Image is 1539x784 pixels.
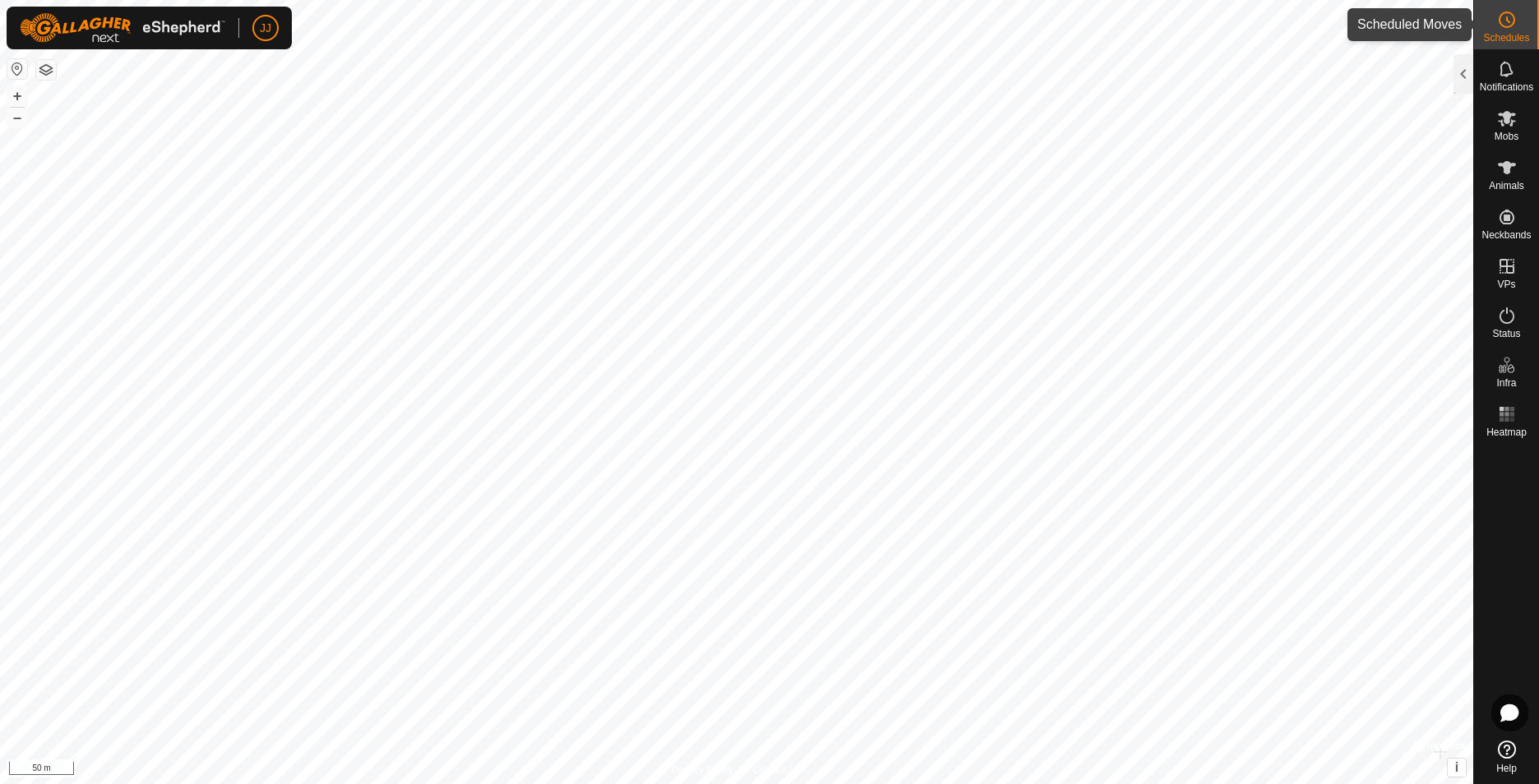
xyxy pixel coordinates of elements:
[1448,759,1466,777] button: i
[7,86,27,106] button: +
[1496,378,1516,388] span: Infra
[7,59,27,79] button: Reset Map
[1489,181,1524,191] span: Animals
[20,13,225,43] img: Gallagher Logo
[1486,427,1527,437] span: Heatmap
[1492,329,1520,339] span: Status
[1496,763,1517,773] span: Help
[1455,760,1458,774] span: i
[1483,33,1529,43] span: Schedules
[1497,279,1515,289] span: VPs
[260,20,271,37] span: JJ
[1481,230,1531,240] span: Neckbands
[36,60,56,80] button: Map Layers
[1495,131,1518,141] span: Mobs
[1480,82,1533,92] span: Notifications
[7,108,27,127] button: –
[672,763,733,777] a: Privacy Policy
[753,763,802,777] a: Contact Us
[1474,734,1539,780] a: Help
